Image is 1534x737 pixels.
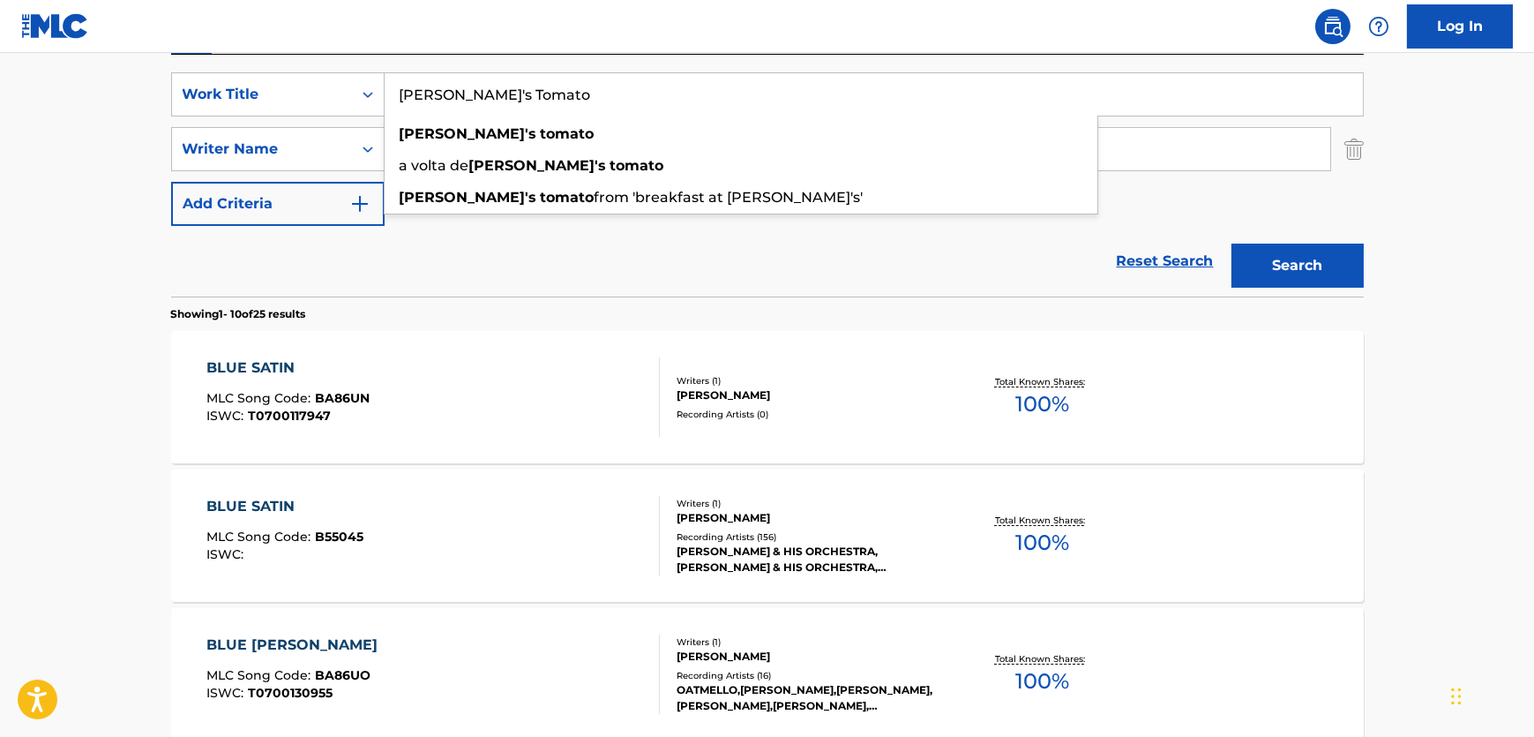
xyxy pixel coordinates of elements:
span: ISWC : [206,408,248,424]
iframe: Chat Widget [1446,652,1534,737]
div: Work Title [183,84,341,105]
span: 100 % [1015,666,1069,697]
span: a volta de [400,157,469,174]
div: Recording Artists ( 156 ) [677,530,943,544]
span: MLC Song Code : [206,390,315,406]
span: 100 % [1015,527,1069,559]
div: [PERSON_NAME] [677,649,943,665]
div: BLUE [PERSON_NAME] [206,635,386,656]
img: Delete Criterion [1344,127,1364,171]
p: Total Known Shares: [995,375,1089,388]
div: Writer Name [183,139,341,160]
form: Search Form [171,72,1364,297]
span: BA86UO [315,667,370,683]
span: from 'breakfast at [PERSON_NAME]'s' [595,189,864,206]
div: BLUE SATIN [206,496,363,517]
div: OATMELLO,[PERSON_NAME],[PERSON_NAME],[PERSON_NAME],[PERSON_NAME], [PERSON_NAME], [PERSON_NAME] & ... [677,682,943,714]
div: Recording Artists ( 16 ) [677,669,943,682]
a: BLUE SATINMLC Song Code:BA86UNISWC:T0700117947Writers (1)[PERSON_NAME]Recording Artists (0)Total ... [171,331,1364,463]
strong: [PERSON_NAME]'s [469,157,607,174]
strong: tomato [541,125,595,142]
a: Public Search [1315,9,1351,44]
strong: [PERSON_NAME]'s [400,125,537,142]
a: Reset Search [1108,242,1223,281]
span: B55045 [315,529,363,545]
button: Search [1231,244,1364,288]
strong: tomato [541,189,595,206]
img: search [1322,16,1343,37]
p: Showing 1 - 10 of 25 results [171,306,306,322]
span: ISWC : [206,685,248,701]
div: Writers ( 1 ) [677,374,943,387]
img: 9d2ae6d4665cec9f34b9.svg [349,193,370,214]
a: Log In [1407,4,1513,49]
div: Writers ( 1 ) [677,497,943,510]
span: T0700117947 [248,408,331,424]
div: Drag [1451,670,1462,723]
div: BLUE SATIN [206,357,370,379]
p: Total Known Shares: [995,514,1089,527]
img: help [1368,16,1389,37]
span: T0700130955 [248,685,333,701]
div: [PERSON_NAME] [677,387,943,403]
div: Writers ( 1 ) [677,635,943,649]
button: Add Criteria [171,182,385,226]
span: BA86UN [315,390,370,406]
a: BLUE SATINMLC Song Code:B55045ISWC:Writers (1)[PERSON_NAME]Recording Artists (156)[PERSON_NAME] &... [171,470,1364,602]
span: 100 % [1015,388,1069,420]
strong: tomato [610,157,664,174]
strong: [PERSON_NAME]'s [400,189,537,206]
p: Total Known Shares: [995,652,1089,666]
span: MLC Song Code : [206,529,315,545]
span: MLC Song Code : [206,667,315,683]
img: MLC Logo [21,13,89,39]
div: [PERSON_NAME] [677,510,943,526]
span: ISWC : [206,546,248,562]
div: [PERSON_NAME] & HIS ORCHESTRA, [PERSON_NAME] & HIS ORCHESTRA, [PERSON_NAME], [PERSON_NAME] & HIS ... [677,544,943,575]
div: Help [1361,9,1396,44]
div: Recording Artists ( 0 ) [677,408,943,421]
